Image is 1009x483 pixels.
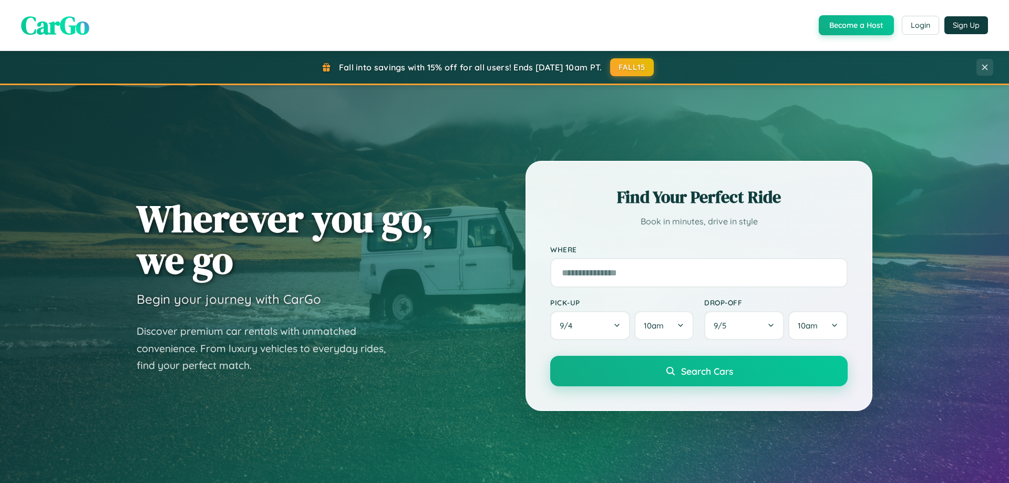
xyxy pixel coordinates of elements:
[714,321,732,331] span: 9 / 5
[819,15,894,35] button: Become a Host
[634,311,694,340] button: 10am
[550,186,848,209] h2: Find Your Perfect Ride
[550,298,694,307] label: Pick-up
[550,311,630,340] button: 9/4
[550,245,848,254] label: Where
[550,356,848,386] button: Search Cars
[944,16,988,34] button: Sign Up
[550,214,848,229] p: Book in minutes, drive in style
[798,321,818,331] span: 10am
[560,321,578,331] span: 9 / 4
[137,198,433,281] h1: Wherever you go, we go
[704,298,848,307] label: Drop-off
[681,365,733,377] span: Search Cars
[902,16,939,35] button: Login
[704,311,784,340] button: 9/5
[339,62,602,73] span: Fall into savings with 15% off for all users! Ends [DATE] 10am PT.
[137,291,321,307] h3: Begin your journey with CarGo
[137,323,399,374] p: Discover premium car rentals with unmatched convenience. From luxury vehicles to everyday rides, ...
[788,311,848,340] button: 10am
[21,8,89,43] span: CarGo
[610,58,654,76] button: FALL15
[644,321,664,331] span: 10am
